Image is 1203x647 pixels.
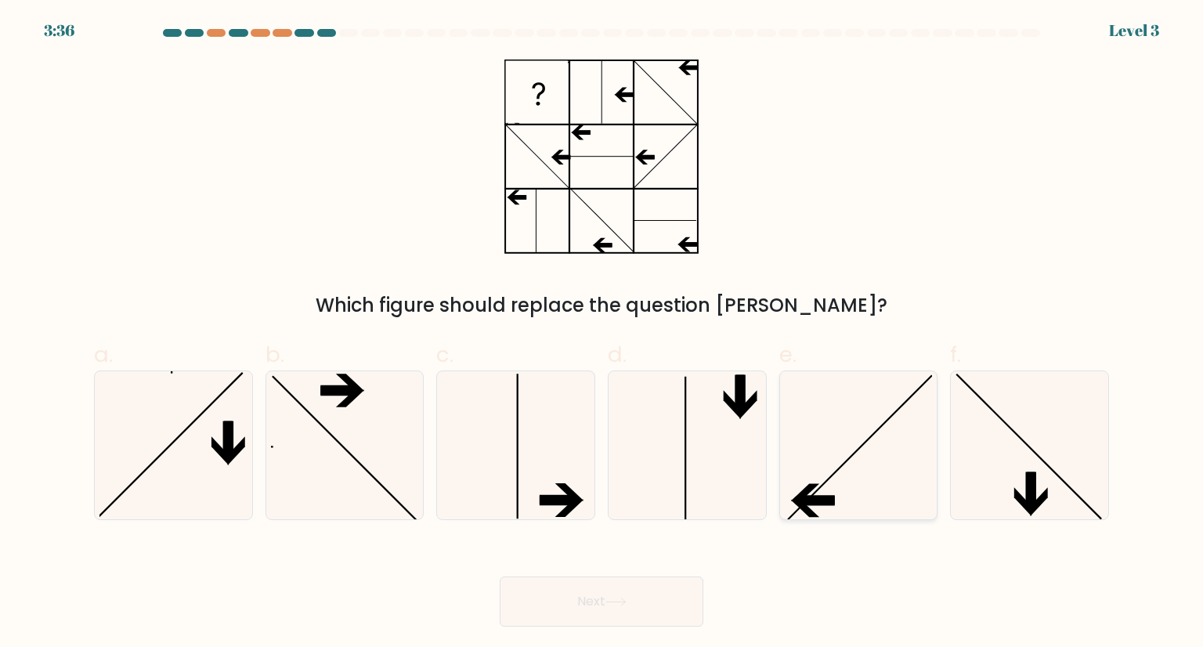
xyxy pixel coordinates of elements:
[608,339,627,370] span: d.
[1109,19,1159,42] div: Level 3
[950,339,961,370] span: f.
[266,339,284,370] span: b.
[94,339,113,370] span: a.
[103,291,1100,320] div: Which figure should replace the question [PERSON_NAME]?
[44,19,74,42] div: 3:36
[500,577,703,627] button: Next
[779,339,797,370] span: e.
[436,339,453,370] span: c.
